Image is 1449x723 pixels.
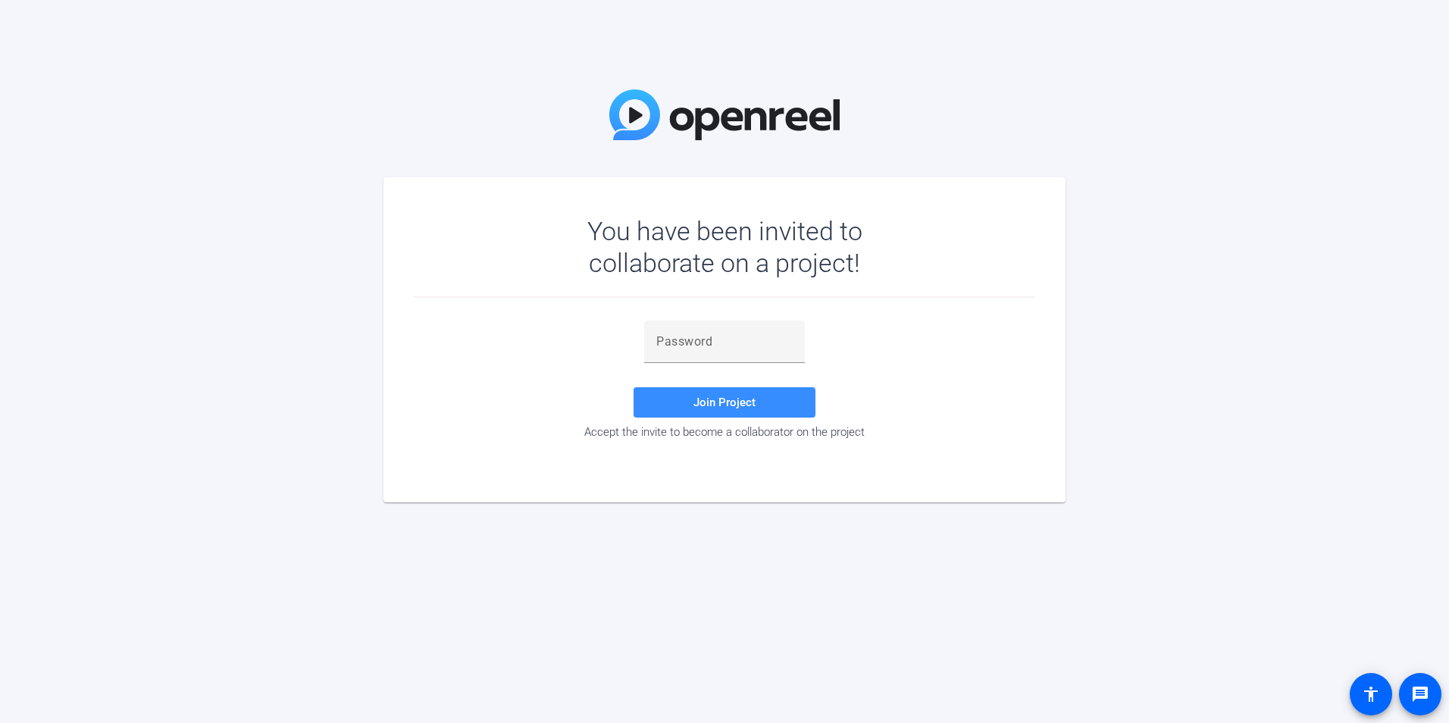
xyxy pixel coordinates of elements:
[609,89,840,140] img: OpenReel Logo
[634,387,815,418] button: Join Project
[543,215,906,279] div: You have been invited to collaborate on a project!
[693,396,756,409] span: Join Project
[1362,685,1380,703] mat-icon: accessibility
[1411,685,1429,703] mat-icon: message
[656,333,793,351] input: Password
[414,425,1035,439] div: Accept the invite to become a collaborator on the project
